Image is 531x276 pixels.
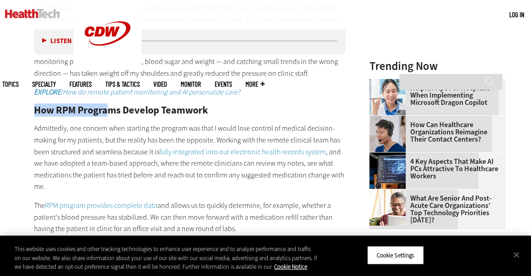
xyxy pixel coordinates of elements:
button: Close [506,245,526,265]
a: Healthcare contact center [369,116,410,123]
a: RPM program provides complete data [45,201,157,210]
img: Home [5,9,60,18]
span: Topics [2,81,19,88]
a: fully integrated into our electronic health records system [159,147,326,157]
a: Events [215,81,232,88]
a: More information about your privacy [274,263,307,271]
h3: Trending Now [369,60,506,72]
img: Older person using tablet [369,189,406,226]
a: Tips & Tactics [105,81,140,88]
span: Specialty [32,81,56,88]
a: Older person using tablet [369,189,410,197]
a: How Can Healthcare Organizations Reimagine Their Contact Centers? [369,121,500,143]
a: Desktop monitor with brain AI concept [369,153,410,160]
a: Log in [509,10,524,19]
a: CDW [74,60,142,69]
a: Helpful Tips for Hospitals When Implementing Microsoft Dragon Copilot [369,84,500,106]
a: MonITor [181,81,201,88]
span: More [246,81,265,88]
a: Video [153,81,167,88]
a: 4 Key Aspects That Make AI PCs Attractive to Healthcare Workers [369,158,500,180]
a: What Are Senior and Post-Acute Care Organizations’ Top Technology Priorities [DATE]? [369,195,500,224]
a: Features [69,81,92,88]
h2: How RPM Programs Develop Teamwork [34,105,345,115]
img: Desktop monitor with brain AI concept [369,153,406,189]
div: User menu [509,10,524,20]
img: Doctor using phone to dictate to tablet [369,79,406,115]
div: This website uses cookies and other tracking technologies to enhance user experience and to analy... [15,245,319,271]
p: The and allows us to quickly determine, for example, whether a patient’s blood pressure has stabi... [34,200,345,235]
button: Cookie Settings [367,246,424,265]
img: Healthcare contact center [369,116,406,152]
a: Doctor using phone to dictate to tablet [369,79,410,86]
p: Admittedly, one concern when starting the program was that I would lose control of medical decisi... [34,123,345,192]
